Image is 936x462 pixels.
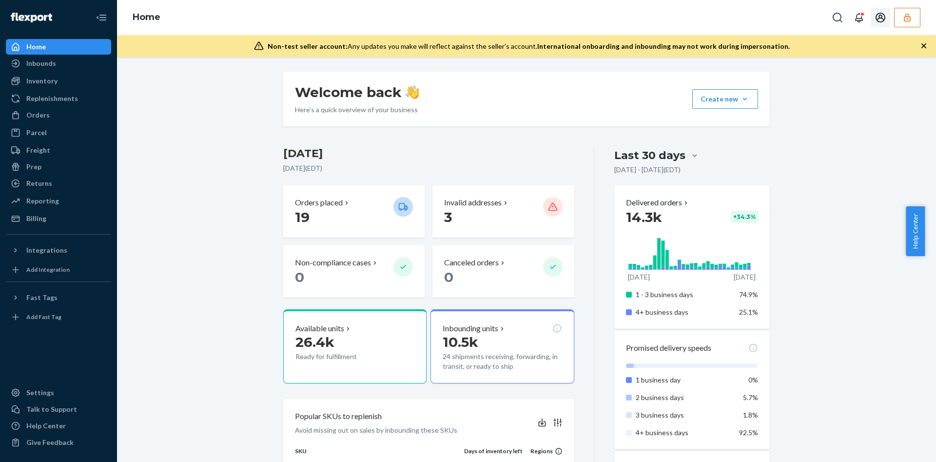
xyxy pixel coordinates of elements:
button: Inbounding units10.5k24 shipments receiving, forwarding, in transit, or ready to ship [430,309,574,383]
p: Non-compliance cases [295,257,371,268]
div: Prep [26,162,41,172]
a: Help Center [6,418,111,434]
div: Billing [26,214,46,223]
span: 74.9% [739,290,758,299]
p: 2 business days [636,393,732,402]
a: Prep [6,159,111,175]
a: Home [6,39,111,55]
a: Inventory [6,73,111,89]
p: Here’s a quick overview of your business [295,105,419,115]
a: Parcel [6,125,111,141]
a: Orders [6,107,111,123]
h1: Welcome back [295,83,419,101]
span: 0% [748,376,758,384]
p: 4+ business days [636,428,732,438]
p: 4+ business days [636,307,732,317]
a: Returns [6,176,111,191]
div: Orders [26,110,50,120]
div: Home [26,42,46,52]
button: Non-compliance cases 0 [283,245,425,298]
button: Open notifications [849,8,869,27]
div: Last 30 days [614,148,685,163]
a: Add Integration [6,262,111,278]
button: Close Navigation [92,8,111,27]
button: Orders placed 19 [283,185,425,238]
p: Canceled orders [444,257,499,268]
span: 14.3k [626,209,662,225]
div: Parcel [26,128,47,138]
a: Inbounds [6,56,111,71]
span: 25.1% [739,308,758,316]
span: 3 [444,209,452,225]
img: Flexport logo [11,13,52,22]
p: [DATE] - [DATE] ( EDT ) [614,165,681,175]
button: Available units26.4kReady for fulfillment [283,309,427,383]
button: Open account menu [871,8,890,27]
p: Inbounding units [443,323,498,334]
div: Integrations [26,245,67,255]
p: [DATE] [628,272,650,282]
button: Give Feedback [6,435,111,450]
button: Create new [692,89,758,109]
button: Open Search Box [828,8,847,27]
div: Fast Tags [26,293,58,302]
div: + 34.3 % [731,211,758,223]
p: Available units [295,323,344,334]
span: Non-test seller account: [268,42,348,50]
div: Reporting [26,196,59,206]
div: Add Fast Tag [26,313,61,321]
p: [DATE] [734,272,756,282]
p: [DATE] ( EDT ) [283,163,574,173]
span: 1.8% [743,411,758,419]
button: Delivered orders [626,197,690,208]
span: 92.5% [739,428,758,437]
a: Home [133,12,160,22]
p: Ready for fulfillment [295,352,386,362]
div: Talk to Support [26,404,77,414]
button: Invalid addresses 3 [432,185,574,238]
img: hand-wave emoji [406,85,419,99]
ol: breadcrumbs [125,3,168,32]
a: Reporting [6,193,111,209]
span: 10.5k [443,334,478,350]
a: Replenishments [6,91,111,106]
a: Talk to Support [6,402,111,417]
p: Invalid addresses [444,197,502,208]
a: Settings [6,385,111,401]
span: 0 [295,269,304,285]
span: 5.7% [743,393,758,402]
span: 19 [295,209,310,225]
span: 0 [444,269,453,285]
p: Promised delivery speeds [626,342,711,354]
p: 24 shipments receiving, forwarding, in transit, or ready to ship [443,352,562,371]
div: Replenishments [26,94,78,103]
p: 1 business day [636,375,732,385]
button: Help Center [906,206,925,256]
div: Regions [523,447,563,455]
div: Any updates you make will reflect against the seller's account. [268,41,790,51]
div: Add Integration [26,265,70,274]
p: Orders placed [295,197,343,208]
div: Freight [26,145,50,155]
h3: [DATE] [283,146,574,161]
div: Settings [26,388,54,398]
button: Integrations [6,242,111,258]
p: Avoid missing out on sales by inbounding these SKUs [295,425,457,435]
a: Billing [6,211,111,226]
p: 3 business days [636,410,732,420]
div: Give Feedback [26,438,74,447]
span: International onboarding and inbounding may not work during impersonation. [537,42,790,50]
button: Canceled orders 0 [432,245,574,298]
p: Popular SKUs to replenish [295,411,382,422]
div: Inventory [26,76,58,86]
div: Help Center [26,421,66,431]
a: Add Fast Tag [6,309,111,325]
div: Inbounds [26,59,56,68]
a: Freight [6,142,111,158]
p: 1 - 3 business days [636,290,732,300]
div: Returns [26,179,52,188]
button: Fast Tags [6,290,111,305]
span: 26.4k [295,334,334,350]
